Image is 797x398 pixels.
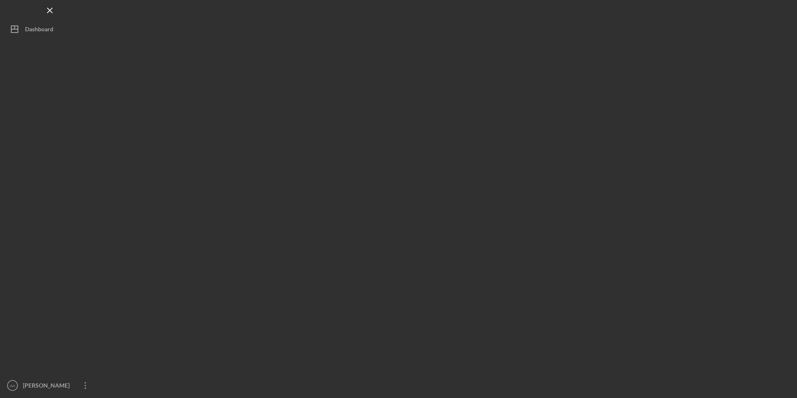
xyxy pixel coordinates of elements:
[4,377,96,394] button: AA[PERSON_NAME]
[25,21,53,40] div: Dashboard
[4,21,96,38] button: Dashboard
[10,383,15,388] text: AA
[21,377,75,396] div: [PERSON_NAME]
